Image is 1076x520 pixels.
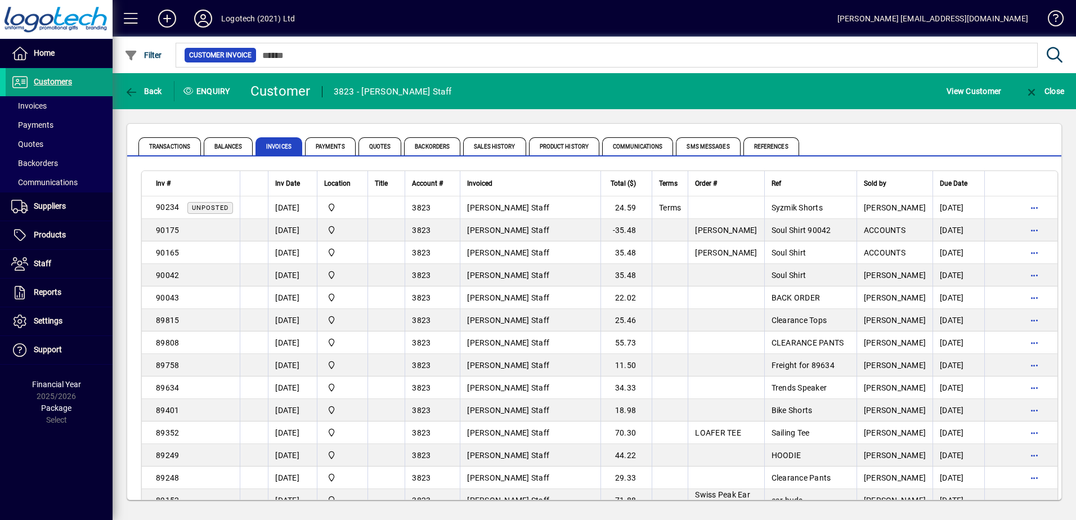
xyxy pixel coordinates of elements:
[600,489,652,512] td: 71.88
[412,177,443,190] span: Account #
[412,383,431,392] span: 3823
[138,137,201,155] span: Transactions
[6,192,113,221] a: Suppliers
[324,292,361,304] span: Central
[1013,81,1076,101] app-page-header-button: Close enquiry
[695,177,757,190] div: Order #
[467,428,549,437] span: [PERSON_NAME] Staff
[864,316,926,325] span: [PERSON_NAME]
[529,137,600,155] span: Product History
[743,137,799,155] span: References
[1025,469,1043,487] button: More options
[600,422,652,444] td: 70.30
[192,204,228,212] span: Unposted
[600,219,652,241] td: -35.48
[772,203,823,212] span: Syzmik Shorts
[156,473,179,482] span: 89248
[324,449,361,461] span: Central
[268,444,317,467] td: [DATE]
[412,203,431,212] span: 3823
[156,383,179,392] span: 89634
[600,444,652,467] td: 44.22
[11,159,58,168] span: Backorders
[932,219,984,241] td: [DATE]
[189,50,252,61] span: Customer Invoice
[600,331,652,354] td: 55.73
[275,177,310,190] div: Inv Date
[34,316,62,325] span: Settings
[156,428,179,437] span: 89352
[149,8,185,29] button: Add
[156,271,179,280] span: 90042
[156,226,179,235] span: 90175
[11,140,43,149] span: Quotes
[268,196,317,219] td: [DATE]
[34,259,51,268] span: Staff
[1025,244,1043,262] button: More options
[467,177,492,190] span: Invoiced
[467,338,549,347] span: [PERSON_NAME] Staff
[600,399,652,422] td: 18.98
[600,196,652,219] td: 24.59
[932,422,984,444] td: [DATE]
[1039,2,1062,39] a: Knowledge Base
[1022,81,1067,101] button: Close
[268,264,317,286] td: [DATE]
[324,177,351,190] span: Location
[334,83,452,101] div: 3823 - [PERSON_NAME] Staff
[932,444,984,467] td: [DATE]
[324,337,361,349] span: Central
[467,203,549,212] span: [PERSON_NAME] Staff
[772,338,844,347] span: CLEARANCE PANTS
[375,177,388,190] span: Title
[11,120,53,129] span: Payments
[1025,221,1043,239] button: More options
[6,115,113,135] a: Payments
[932,399,984,422] td: [DATE]
[1025,311,1043,329] button: More options
[467,293,549,302] span: [PERSON_NAME] Staff
[695,177,717,190] span: Order #
[324,382,361,394] span: Central
[864,177,886,190] span: Sold by
[6,307,113,335] a: Settings
[185,8,221,29] button: Profile
[864,177,926,190] div: Sold by
[268,241,317,264] td: [DATE]
[156,451,179,460] span: 89249
[659,177,678,190] span: Terms
[1025,356,1043,374] button: More options
[772,293,821,302] span: BACK ORDER
[932,241,984,264] td: [DATE]
[324,404,361,416] span: Central
[324,177,361,190] div: Location
[268,399,317,422] td: [DATE]
[1025,87,1064,96] span: Close
[156,177,171,190] span: Inv #
[772,361,835,370] span: Freight for 89634
[467,316,549,325] span: [PERSON_NAME] Staff
[6,279,113,307] a: Reports
[122,45,165,65] button: Filter
[695,428,741,437] span: LOAFER TEE
[268,376,317,399] td: [DATE]
[156,361,179,370] span: 89758
[268,489,317,512] td: [DATE]
[864,361,926,370] span: [PERSON_NAME]
[772,406,813,415] span: Bike Shorts
[11,101,47,110] span: Invoices
[772,226,831,235] span: Soul Shirt 90042
[305,137,356,155] span: Payments
[864,383,926,392] span: [PERSON_NAME]
[695,248,757,257] span: [PERSON_NAME]
[940,177,967,190] span: Due Date
[412,496,431,505] span: 3823
[412,177,453,190] div: Account #
[602,137,673,155] span: Communications
[932,264,984,286] td: [DATE]
[1025,401,1043,419] button: More options
[932,489,984,512] td: [DATE]
[156,406,179,415] span: 89401
[174,82,242,100] div: Enquiry
[944,81,1004,101] button: View Customer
